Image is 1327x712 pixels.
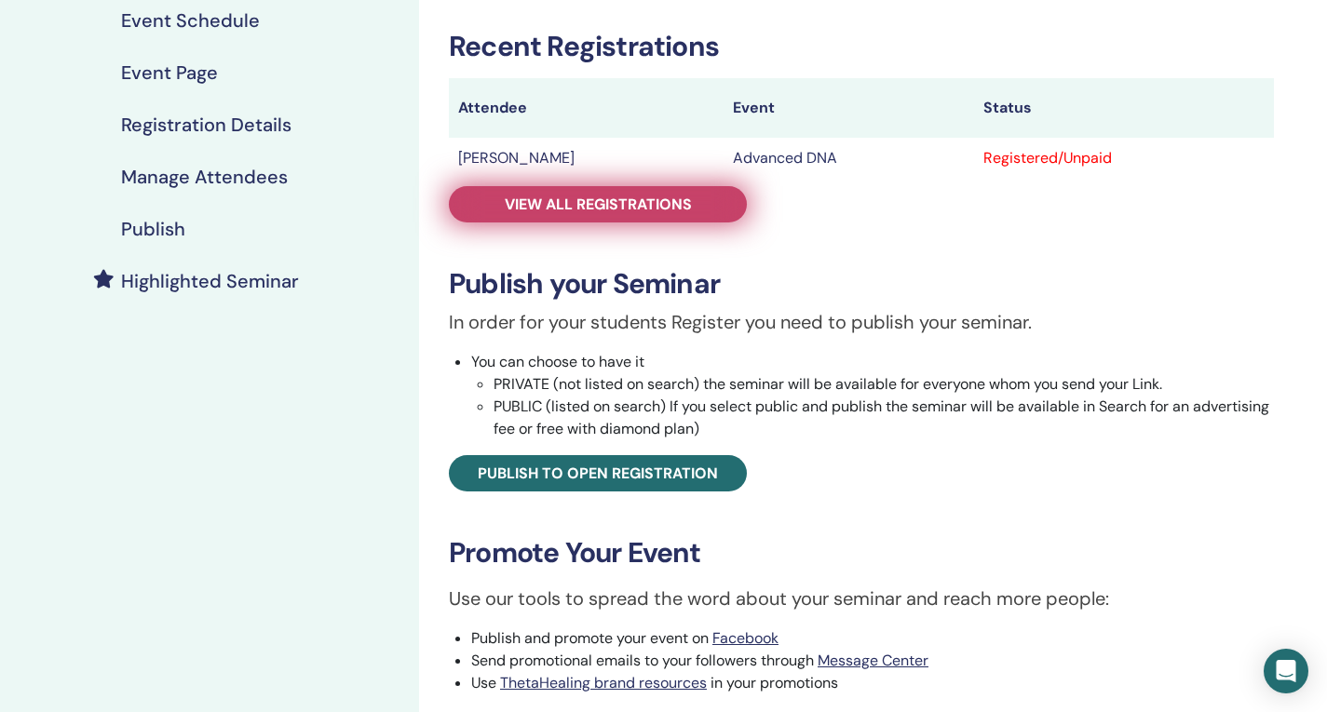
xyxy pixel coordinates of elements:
[449,455,747,491] a: Publish to open registration
[449,308,1274,336] p: In order for your students Register you need to publish your seminar.
[500,673,707,692] a: ThetaHealing brand resources
[121,61,218,84] h4: Event Page
[471,672,1274,694] li: Use in your promotions
[449,78,724,138] th: Attendee
[471,351,1274,440] li: You can choose to have it
[494,373,1274,396] li: PRIVATE (not listed on search) the seminar will be available for everyone whom you send your Link.
[449,186,747,222] a: View all registrations
[449,267,1274,301] h3: Publish your Seminar
[471,650,1274,672] li: Send promotional emails to your followers through
[494,396,1274,440] li: PUBLIC (listed on search) If you select public and publish the seminar will be available in Searc...
[121,114,291,136] h4: Registration Details
[449,536,1274,570] h3: Promote Your Event
[449,138,724,179] td: [PERSON_NAME]
[121,9,260,32] h4: Event Schedule
[505,195,692,214] span: View all registrations
[121,218,185,240] h4: Publish
[478,463,718,483] span: Publish to open registration
[974,78,1274,138] th: Status
[449,584,1274,612] p: Use our tools to spread the word about your seminar and reach more people:
[818,651,928,670] a: Message Center
[724,78,974,138] th: Event
[712,628,779,648] a: Facebook
[724,138,974,179] td: Advanced DNA
[983,147,1265,169] div: Registered/Unpaid
[471,627,1274,650] li: Publish and promote your event on
[121,270,299,292] h4: Highlighted Seminar
[449,30,1274,63] h3: Recent Registrations
[121,166,288,188] h4: Manage Attendees
[1264,649,1308,693] div: Open Intercom Messenger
